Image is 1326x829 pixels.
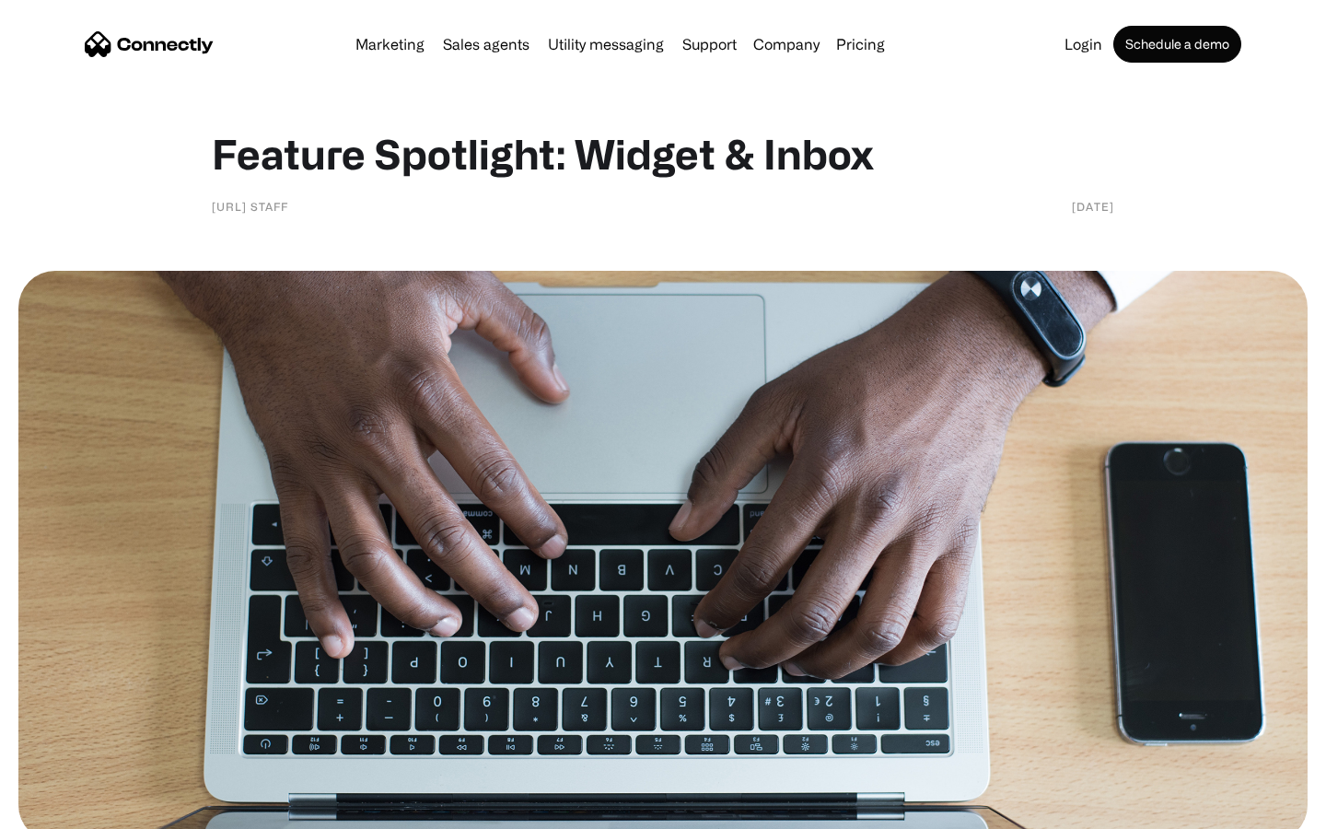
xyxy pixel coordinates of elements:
a: Pricing [829,37,892,52]
a: Support [675,37,744,52]
div: [DATE] [1072,197,1114,216]
div: [URL] staff [212,197,288,216]
ul: Language list [37,797,110,823]
h1: Feature Spotlight: Widget & Inbox [212,129,1114,179]
div: Company [753,31,820,57]
a: Schedule a demo [1113,26,1241,63]
aside: Language selected: English [18,797,110,823]
a: Sales agents [436,37,537,52]
a: Marketing [348,37,432,52]
a: Utility messaging [541,37,671,52]
a: Login [1057,37,1110,52]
